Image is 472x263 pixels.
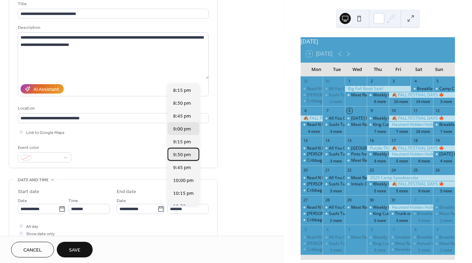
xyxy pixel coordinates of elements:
button: 5 more [393,158,411,164]
div: Initials Game Live [Roundhouse Brewery] [345,181,367,187]
div: Cribbage Doubles League at [PERSON_NAME] Brewery [307,217,413,223]
div: AI Assistant [33,86,59,93]
div: Big Fall Book Sale! [345,86,411,92]
div: All You Can Eat Tacos [323,115,345,121]
div: 2 [435,197,440,202]
button: 10 more [391,98,411,104]
div: Margarita Mondays at Sunshine's! [301,241,323,247]
button: 14 more [413,98,433,104]
div: Wed [347,63,367,77]
div: Margarita Mondays at Sunshine's! [301,92,323,98]
div: 6 [369,227,374,232]
div: Sun [429,63,449,77]
div: 20 [303,168,308,173]
span: Link to Google Maps [26,129,64,136]
button: 6 more [371,247,389,253]
div: Breakfast at Sunshine’s! [417,211,463,217]
div: 29 [303,79,308,84]
span: Show date only [26,230,55,238]
div: 18 [413,138,418,143]
div: Meat Raffle at Lucky's Tavern [345,175,367,181]
div: Meat Raffle at [GEOGRAPHIC_DATA] [351,234,421,240]
div: Sushi Tuesdays! [329,151,360,157]
div: Breakfast at Sunshine’s! [411,211,433,217]
div: Purple Thursday [367,145,389,151]
div: King Cut Prime Rib at Freddy's [367,241,389,247]
div: Read N Play Every Monday [301,145,323,151]
div: 14 [325,138,330,143]
button: 5 more [371,217,389,223]
div: Sunday Breakfast! [433,151,455,157]
div: Meat Raffle at [GEOGRAPHIC_DATA] [351,175,421,181]
div: 🍂 FALL FESTIVAL DAYS 🍁 [389,92,455,98]
button: 16 more [413,128,433,134]
div: 4 [413,79,418,84]
span: Cancel [23,247,42,254]
div: Read N Play Every Monday [301,122,323,128]
div: Read N Play Every Monday [301,205,323,210]
button: 2 more [327,98,345,104]
div: 22 [347,168,352,173]
div: All You Can Eat Tacos [329,145,371,151]
div: Meat Raffle at Lucky's Tavern [345,205,367,210]
div: Description [18,24,207,31]
span: 10:00 pm [173,177,194,184]
span: Date [18,197,27,205]
div: All You Can Eat Tacos [329,175,371,181]
div: All You Can Eat Tacos [323,86,345,92]
div: Cribbage Doubles League at [PERSON_NAME] Brewery [307,158,413,164]
button: 7 more [393,128,411,134]
div: Read N Play Every [DATE] [307,234,356,240]
div: Margarita Mondays at Sunshine's! [301,181,323,187]
span: Time [68,197,78,205]
div: Haunted Hidden Hollows – “The Carnival” [389,122,433,128]
div: Read N Play Every Monday [301,175,323,181]
span: 9:30 pm [173,151,191,159]
div: Trunk or Treat Party! [395,211,435,217]
button: Cancel [11,242,54,257]
div: 🍂 FALL FESTIVAL DAYS 🍁 [389,145,455,151]
div: Weekly Family Story Time: Thursdays [373,181,445,187]
div: Meat Raffle at [GEOGRAPHIC_DATA] [351,205,421,210]
div: King Cut Prime Rib at Freddy's [373,211,431,217]
button: 5 more [415,247,433,253]
div: 12 [435,108,440,113]
div: Pints for a Purpose – HOPE [345,151,367,157]
div: Breakfast at Sunshine’s! [433,122,455,128]
div: Weekly Family Story Time: Thursdays [367,181,389,187]
div: 5 [435,79,440,84]
div: Weekly Family Story Time: Thursdays [367,205,389,210]
div: Sushi Tuesdays! [323,211,345,217]
div: All You Can Eat Tacos [329,115,371,121]
span: 9:00 pm [173,126,191,133]
div: Annual Hunting Opener Shopping Block Party [411,241,433,247]
span: 10:15 pm [173,190,194,197]
span: Time [167,197,177,205]
button: 4 more [415,217,433,223]
div: Meat Raffle at Lucky's Tavern [345,122,367,128]
div: Read N Play Every [DATE] [307,122,356,128]
div: [PERSON_NAME] Mondays at Sunshine's! [307,181,386,187]
div: 🍂 FALL FESTIVAL DAYS 🍁 [389,115,455,121]
button: 9 more [371,158,389,164]
span: 10:30 pm [173,203,194,210]
div: Cribbage Doubles League at [PERSON_NAME] Brewery [307,98,413,104]
button: 3 more [327,158,345,164]
div: Initials Game Live [Roundhouse Brewery] [351,181,431,187]
div: Sushi Tuesdays! [323,122,345,128]
div: Cribbage Doubles League at Jack Pine Brewery [301,188,323,193]
div: Mon [306,63,327,77]
button: 4 more [438,158,455,164]
button: 8 more [415,158,433,164]
div: Fri [388,63,409,77]
div: Start date [18,188,39,196]
div: 17 [391,138,396,143]
div: Smoked Rib Fridays! [395,234,434,240]
div: Sushi Tuesdays! [323,181,345,187]
div: [DATE] Makeup Basics [351,115,395,121]
button: AI Assistant [21,84,64,94]
div: 3 [303,227,308,232]
div: All You Can Eat Tacos [323,205,345,210]
div: Cribbage Doubles League at [PERSON_NAME] Brewery [307,188,413,193]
